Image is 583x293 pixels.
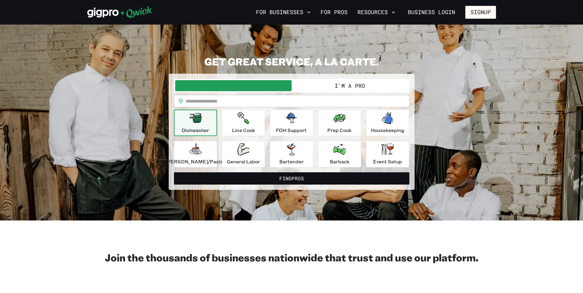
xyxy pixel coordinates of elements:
[169,55,415,68] h2: GET GREAT SERVICE, A LA CARTE.
[355,7,398,18] button: Resources
[318,141,361,167] button: Barback
[371,127,404,134] p: Housekeeping
[174,172,409,185] button: FindPros
[182,127,209,134] p: Dishwasher
[318,7,350,18] a: For Pros
[270,110,313,136] button: FOH Support
[222,141,265,167] button: General Labor
[373,158,402,165] p: Event Setup
[174,141,217,167] button: [PERSON_NAME]/Pastry
[366,110,409,136] button: Housekeeping
[327,127,352,134] p: Prep Cook
[330,158,349,165] p: Barback
[232,127,255,134] p: Line Cook
[276,127,307,134] p: FOH Support
[403,6,460,19] a: Business Login
[270,141,313,167] button: Bartender
[174,110,217,136] button: Dishwasher
[175,80,292,91] button: I'm a Business
[279,158,304,165] p: Bartender
[465,6,496,19] button: Signup
[87,251,496,264] h2: Join the thousands of businesses nationwide that trust and use our platform.
[318,110,361,136] button: Prep Cook
[227,158,260,165] p: General Labor
[165,158,226,165] p: [PERSON_NAME]/Pastry
[222,110,265,136] button: Line Cook
[366,141,409,167] button: Event Setup
[254,7,313,18] button: For Businesses
[292,80,408,91] button: I'm a Pro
